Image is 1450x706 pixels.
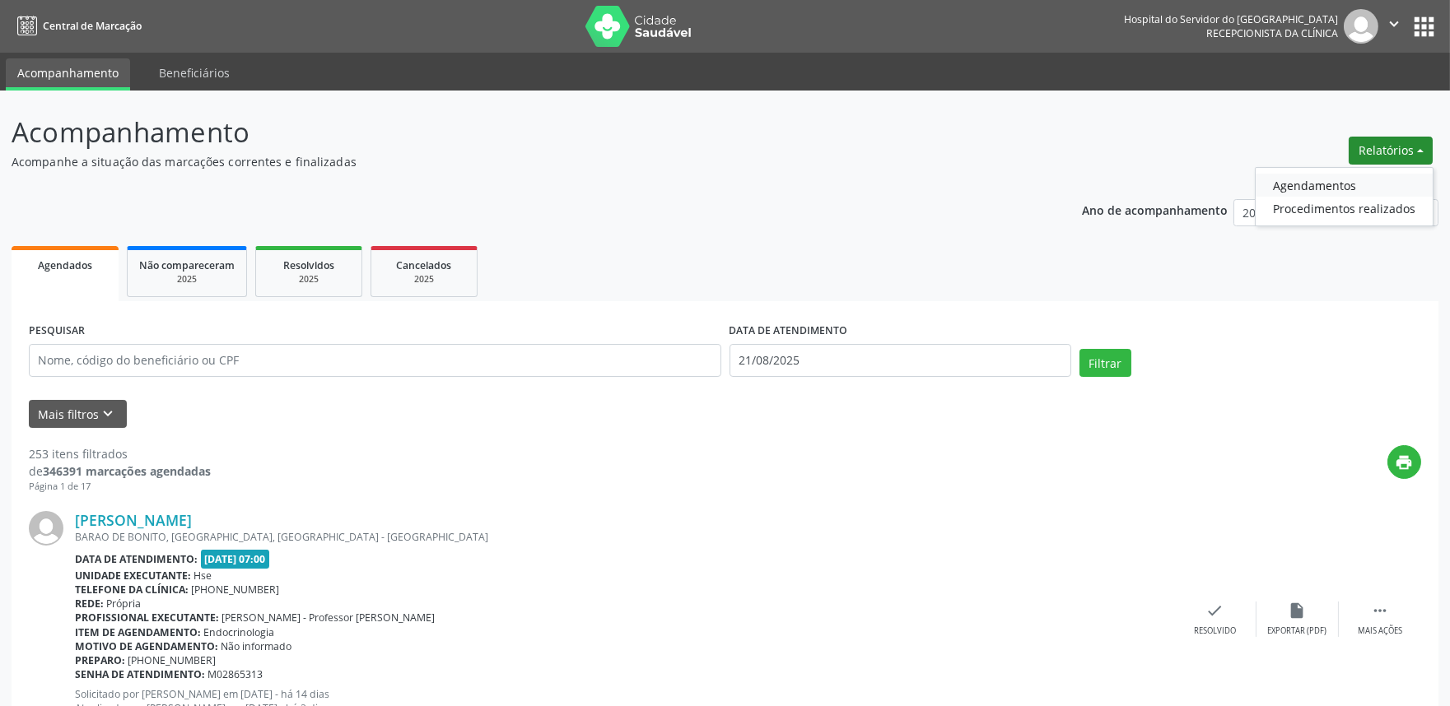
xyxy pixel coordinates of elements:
[204,625,275,639] span: Endocrinologia
[75,530,1174,544] div: BARAO DE BONITO, [GEOGRAPHIC_DATA], [GEOGRAPHIC_DATA] - [GEOGRAPHIC_DATA]
[1255,167,1434,226] ul: Relatórios
[222,611,436,625] span: [PERSON_NAME] - Professor [PERSON_NAME]
[75,611,219,625] b: Profissional executante:
[1396,453,1414,471] i: print
[1358,625,1402,637] div: Mais ações
[1349,137,1433,165] button: Relatórios
[192,583,280,597] span: [PHONE_NUMBER]
[1124,12,1338,26] div: Hospital do Servidor do [GEOGRAPHIC_DATA]
[107,597,142,611] span: Própria
[1387,445,1421,479] button: print
[1256,174,1433,197] a: Agendamentos
[1344,9,1378,44] img: img
[201,550,270,569] span: [DATE] 07:00
[1371,601,1389,620] i: 
[75,583,189,597] b: Telefone da clínica:
[12,12,142,39] a: Central de Marcação
[75,639,218,653] b: Motivo de agendamento:
[75,625,201,639] b: Item de agendamento:
[730,344,1071,377] input: Selecione um intervalo
[283,258,334,272] span: Resolvidos
[397,258,452,272] span: Cancelados
[38,258,92,272] span: Agendados
[75,597,104,611] b: Rede:
[75,552,198,566] b: Data de atendimento:
[100,405,118,423] i: keyboard_arrow_down
[1079,349,1131,377] button: Filtrar
[6,58,130,91] a: Acompanhamento
[75,653,125,667] b: Preparo:
[1378,9,1410,44] button: 
[43,463,211,479] strong: 346391 marcações agendadas
[730,318,848,344] label: DATA DE ATENDIMENTO
[29,344,721,377] input: Nome, código do beneficiário ou CPF
[221,639,292,653] span: Não informado
[75,511,192,529] a: [PERSON_NAME]
[139,258,235,272] span: Não compareceram
[383,273,465,286] div: 2025
[208,667,263,681] span: M02865313
[1289,601,1307,620] i: insert_drive_file
[1206,601,1224,620] i: check
[29,445,211,462] div: 253 itens filtrados
[29,480,211,494] div: Página 1 de 17
[1268,625,1327,637] div: Exportar (PDF)
[128,653,217,667] span: [PHONE_NUMBER]
[29,462,211,480] div: de
[1206,26,1338,40] span: Recepcionista da clínica
[1385,15,1403,33] i: 
[43,19,142,33] span: Central de Marcação
[75,667,205,681] b: Senha de atendimento:
[1256,197,1433,220] a: Procedimentos realizados
[75,569,191,583] b: Unidade executante:
[1194,625,1236,637] div: Resolvido
[194,569,212,583] span: Hse
[139,273,235,286] div: 2025
[268,273,350,286] div: 2025
[1082,199,1228,220] p: Ano de acompanhamento
[29,400,127,429] button: Mais filtroskeyboard_arrow_down
[147,58,241,87] a: Beneficiários
[1410,12,1438,41] button: apps
[29,318,85,344] label: PESQUISAR
[29,511,63,546] img: img
[12,112,1010,153] p: Acompanhamento
[12,153,1010,170] p: Acompanhe a situação das marcações correntes e finalizadas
